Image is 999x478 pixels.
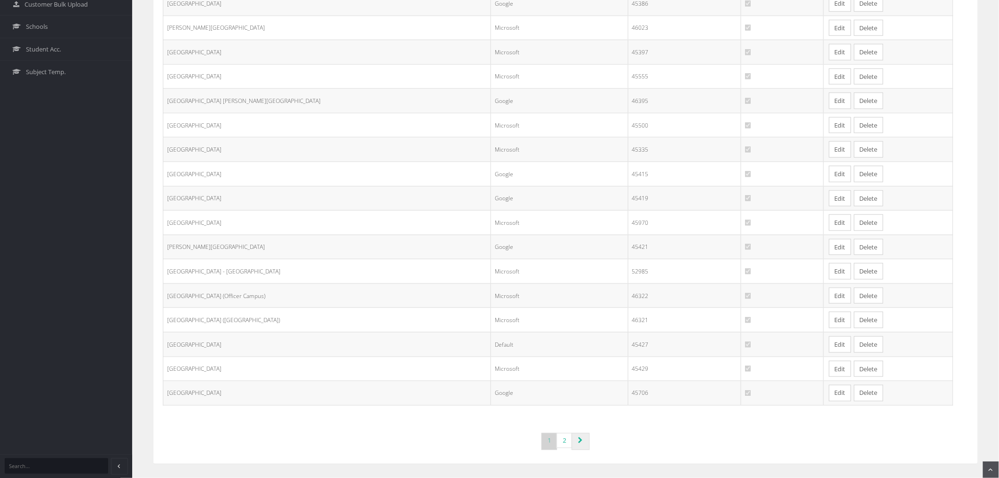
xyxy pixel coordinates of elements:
a: Edit [829,385,851,401]
td: [PERSON_NAME][GEOGRAPHIC_DATA] [163,16,491,40]
a: Edit [829,361,851,377]
a: Edit [829,263,851,280]
td: [GEOGRAPHIC_DATA] [163,64,491,89]
td: Default [491,332,628,357]
td: 46023 [628,16,741,40]
td: [GEOGRAPHIC_DATA] [163,113,491,137]
td: [GEOGRAPHIC_DATA] [163,357,491,381]
a: Edit [829,141,851,158]
a: Edit [829,93,851,109]
button: Delete [854,166,883,182]
span: Schools [26,22,48,31]
button: Delete [854,239,883,256]
td: 52985 [628,259,741,284]
button: Delete [854,44,883,60]
nav: Page navigation [542,425,590,464]
td: Microsoft [491,211,628,235]
td: 45970 [628,211,741,235]
button: Delete [854,336,883,353]
td: 45429 [628,357,741,381]
td: [GEOGRAPHIC_DATA] - [GEOGRAPHIC_DATA] [163,259,491,284]
td: 46322 [628,283,741,308]
td: Google [491,235,628,259]
td: Microsoft [491,64,628,89]
td: 46321 [628,308,741,333]
a: Edit [829,288,851,304]
td: Microsoft [491,137,628,162]
td: Microsoft [491,308,628,333]
button: Delete [854,93,883,109]
td: [GEOGRAPHIC_DATA] [163,40,491,65]
td: [GEOGRAPHIC_DATA] (Officer Campus) [163,283,491,308]
td: [GEOGRAPHIC_DATA] [163,381,491,406]
a: Edit [829,117,851,134]
button: Delete [854,385,883,401]
td: 45427 [628,332,741,357]
input: Search... [5,458,108,474]
a: Edit [829,214,851,231]
a: 2 [557,433,572,449]
td: [GEOGRAPHIC_DATA] ([GEOGRAPHIC_DATA]) [163,308,491,333]
td: 45419 [628,186,741,211]
button: Delete [854,263,883,280]
td: 45421 [628,235,741,259]
td: 46395 [628,89,741,113]
td: [GEOGRAPHIC_DATA] [163,162,491,187]
td: 45397 [628,40,741,65]
td: [GEOGRAPHIC_DATA] [163,332,491,357]
button: Delete [854,68,883,85]
td: 45335 [628,137,741,162]
a: Edit [829,336,851,353]
a: Edit [829,239,851,256]
td: Google [491,381,628,406]
td: Google [491,89,628,113]
td: Microsoft [491,40,628,65]
span: Student Acc. [26,45,61,54]
td: [GEOGRAPHIC_DATA] [163,137,491,162]
button: Delete [854,214,883,231]
td: Microsoft [491,283,628,308]
button: Delete [854,117,883,134]
button: Delete [854,288,883,304]
td: Microsoft [491,357,628,381]
td: 45555 [628,64,741,89]
td: [GEOGRAPHIC_DATA] [PERSON_NAME][GEOGRAPHIC_DATA] [163,89,491,113]
td: [GEOGRAPHIC_DATA] [163,186,491,211]
a: Edit [829,44,851,60]
td: 45500 [628,113,741,137]
a: Edit [829,166,851,182]
td: Google [491,186,628,211]
td: [PERSON_NAME][GEOGRAPHIC_DATA] [163,235,491,259]
a: Edit [829,68,851,85]
td: 45706 [628,381,741,406]
button: Delete [854,361,883,377]
button: Delete [854,312,883,328]
td: 45415 [628,162,741,187]
td: Microsoft [491,259,628,284]
a: Edit [829,312,851,328]
a: 1 [542,433,557,450]
span: Subject Temp. [26,68,66,77]
a: Edit [829,190,851,207]
td: [GEOGRAPHIC_DATA] [163,211,491,235]
button: Delete [854,141,883,158]
td: Google [491,162,628,187]
button: Delete [854,20,883,36]
td: Microsoft [491,16,628,40]
td: Microsoft [491,113,628,137]
a: Edit [829,20,851,36]
button: Delete [854,190,883,207]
